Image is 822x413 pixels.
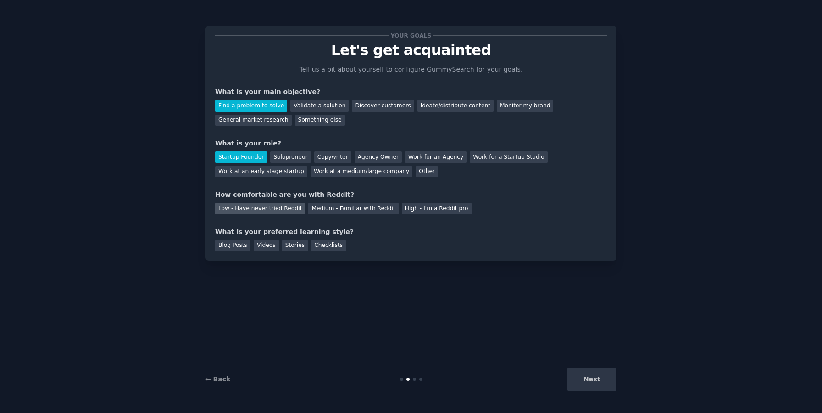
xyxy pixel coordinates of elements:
[270,151,311,163] div: Solopreneur
[497,100,553,112] div: Monitor my brand
[215,203,305,214] div: Low - Have never tried Reddit
[215,190,607,200] div: How comfortable are you with Reddit?
[215,151,267,163] div: Startup Founder
[416,166,438,178] div: Other
[215,139,607,148] div: What is your role?
[254,240,279,251] div: Videos
[215,166,307,178] div: Work at an early stage startup
[282,240,308,251] div: Stories
[205,375,230,383] a: ← Back
[215,42,607,58] p: Let's get acquainted
[295,65,527,74] p: Tell us a bit about yourself to configure GummySearch for your goals.
[215,240,250,251] div: Blog Posts
[470,151,547,163] div: Work for a Startup Studio
[290,100,349,112] div: Validate a solution
[215,100,287,112] div: Find a problem to solve
[215,115,292,126] div: General market research
[215,227,607,237] div: What is your preferred learning style?
[311,240,346,251] div: Checklists
[352,100,414,112] div: Discover customers
[308,203,398,214] div: Medium - Familiar with Reddit
[417,100,494,112] div: Ideate/distribute content
[355,151,402,163] div: Agency Owner
[314,151,351,163] div: Copywriter
[311,166,412,178] div: Work at a medium/large company
[405,151,467,163] div: Work for an Agency
[402,203,472,214] div: High - I'm a Reddit pro
[215,87,607,97] div: What is your main objective?
[295,115,345,126] div: Something else
[389,31,433,40] span: Your goals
